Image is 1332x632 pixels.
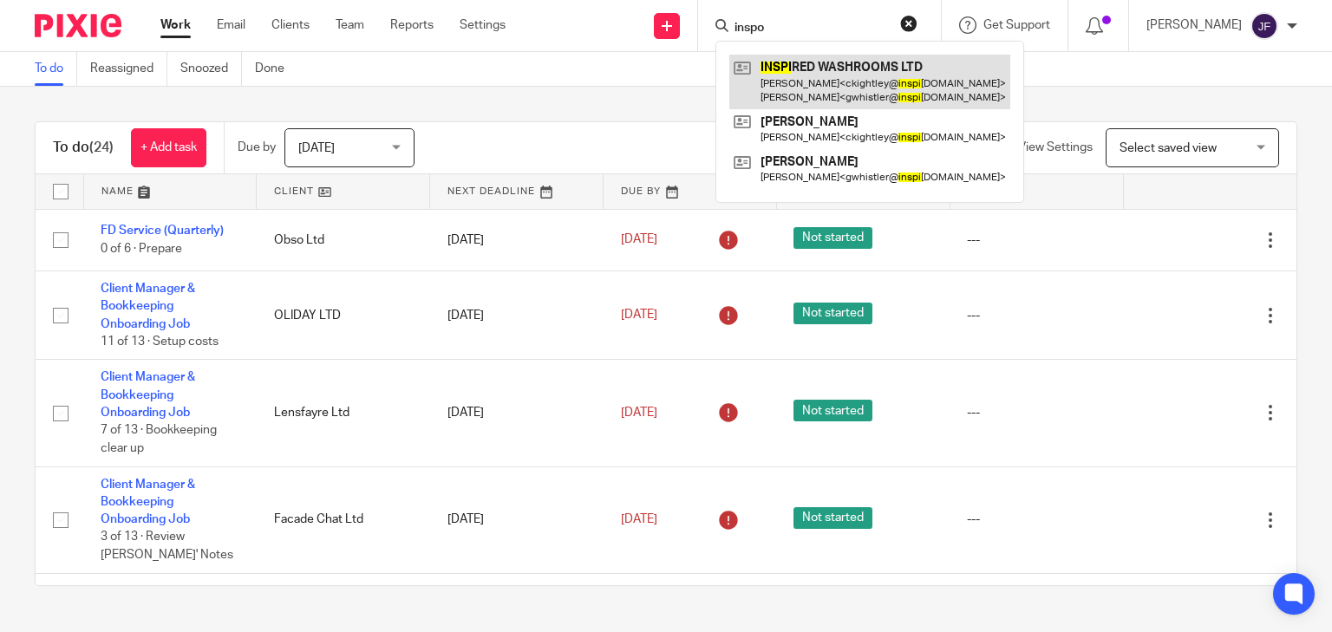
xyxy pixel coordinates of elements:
button: Clear [900,15,917,32]
a: Team [336,16,364,34]
a: + Add task [131,128,206,167]
div: --- [967,511,1106,528]
span: [DATE] [298,142,335,154]
td: Facade Chat Ltd [257,466,430,573]
span: Not started [793,507,872,529]
span: Not started [793,400,872,421]
a: Reassigned [90,52,167,86]
td: [DATE] [430,466,604,573]
span: Get Support [983,19,1050,31]
span: [DATE] [621,309,657,321]
a: Reports [390,16,434,34]
p: Due by [238,139,276,156]
span: Not started [793,303,872,324]
span: 11 of 13 · Setup costs [101,336,219,348]
span: Select saved view [1120,142,1217,154]
span: [DATE] [621,234,657,246]
img: Pixie [35,14,121,37]
img: svg%3E [1250,12,1278,40]
a: Client Manager & Bookkeeping Onboarding Job [101,371,195,419]
a: Client Manager & Bookkeeping Onboarding Job [101,479,195,526]
span: Not started [793,227,872,249]
a: Done [255,52,297,86]
td: [DATE] [430,209,604,270]
a: Email [217,16,245,34]
div: --- [967,307,1106,324]
span: 0 of 6 · Prepare [101,243,182,255]
a: Work [160,16,191,34]
td: Obso Ltd [257,209,430,270]
span: View Settings [1018,141,1093,153]
a: Client Manager & Bookkeeping Onboarding Job [101,283,195,330]
a: Settings [460,16,506,34]
span: (24) [89,140,114,154]
span: 3 of 13 · Review [PERSON_NAME]' Notes [101,531,233,562]
div: --- [967,231,1106,249]
a: FD Service (Quarterly) [101,225,224,237]
a: To do [35,52,77,86]
h1: To do [53,139,114,157]
td: [DATE] [430,360,604,466]
a: Snoozed [180,52,242,86]
span: [DATE] [621,513,657,525]
div: --- [967,404,1106,421]
span: 7 of 13 · Bookkeeping clear up [101,425,217,455]
td: [DATE] [430,270,604,360]
p: [PERSON_NAME] [1146,16,1242,34]
input: Search [733,21,889,36]
a: Annual accounts and CT600 return [101,585,218,615]
td: Lensfayre Ltd [257,360,430,466]
span: [DATE] [621,407,657,419]
a: Clients [271,16,310,34]
td: OLIDAY LTD [257,270,430,360]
